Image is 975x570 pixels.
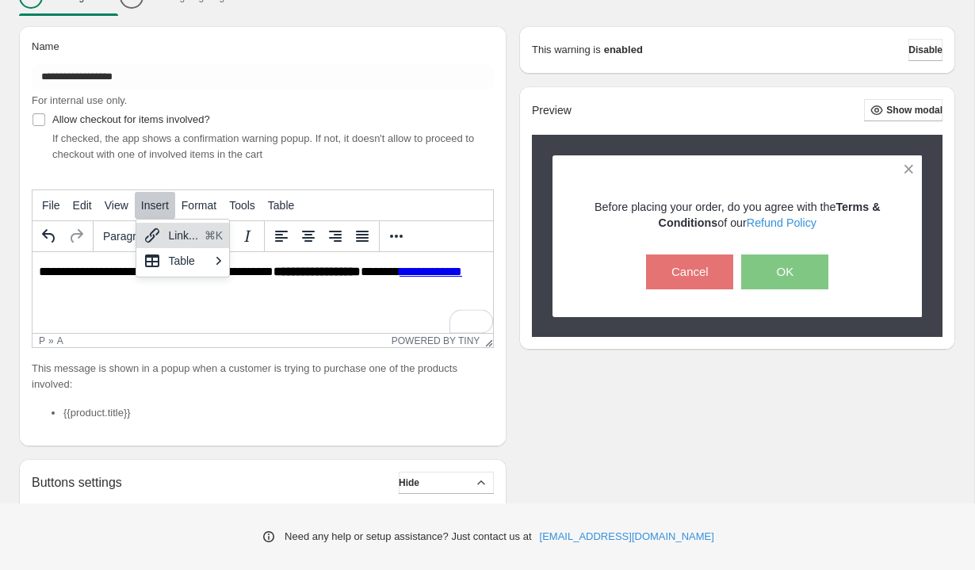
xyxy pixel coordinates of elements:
span: Insert [141,199,169,212]
span: Name [32,40,59,52]
a: Powered by Tiny [392,335,480,346]
span: Tools [229,199,255,212]
div: Table [168,251,208,270]
span: For internal use only. [32,94,127,106]
div: ⌘K [205,226,223,245]
span: Paragraph [103,230,181,243]
div: a [57,335,63,346]
span: View [105,199,128,212]
strong: enabled [604,42,643,58]
iframe: Rich Text Area [32,252,493,333]
span: If checked, the app shows a confirmation warning popup. If not, it doesn't allow to proceed to ch... [52,132,474,160]
button: More... [383,223,410,250]
p: This warning is [532,42,601,58]
div: Resize [480,334,493,347]
div: » [48,335,54,346]
span: Format [182,199,216,212]
a: [EMAIL_ADDRESS][DOMAIN_NAME] [540,529,714,545]
p: Before placing your order, do you agree with the of our [580,199,895,231]
span: Table [268,199,294,212]
button: Align left [268,223,295,250]
button: Justify [349,223,376,250]
div: Table [136,248,229,274]
div: Link... [168,226,197,245]
span: File [42,199,60,212]
div: Link... [136,223,229,248]
button: Cancel [646,254,733,289]
h2: Buttons settings [32,475,122,490]
button: Italic [234,223,261,250]
a: Refund Policy [747,216,816,229]
span: Allow checkout for items involved? [52,113,210,125]
button: Hide [399,472,494,494]
button: OK [741,254,828,289]
button: Redo [63,223,90,250]
button: Disable [908,39,942,61]
li: {{product.title}} [63,405,494,421]
button: Align right [322,223,349,250]
div: p [39,335,45,346]
button: Undo [36,223,63,250]
h2: Preview [532,104,572,117]
span: Show modal [886,104,942,117]
button: Align center [295,223,322,250]
span: Hide [399,476,419,489]
p: This message is shown in a popup when a customer is trying to purchase one of the products involved: [32,361,494,392]
span: Disable [908,44,942,56]
button: Show modal [864,99,942,121]
button: Formats [97,223,200,250]
span: Edit [73,199,92,212]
